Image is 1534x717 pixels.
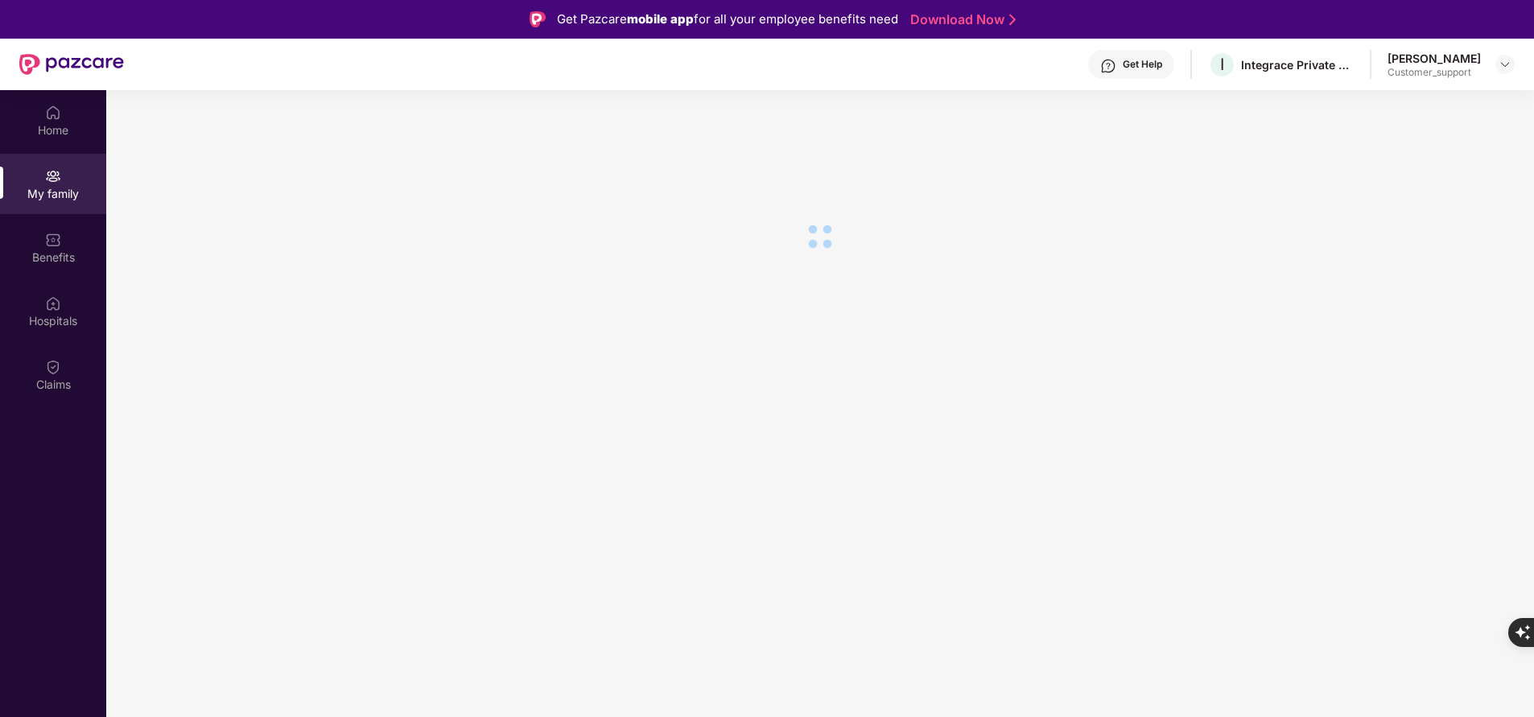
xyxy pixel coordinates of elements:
[45,295,61,311] img: svg+xml;base64,PHN2ZyBpZD0iSG9zcGl0YWxzIiB4bWxucz0iaHR0cDovL3d3dy53My5vcmcvMjAwMC9zdmciIHdpZHRoPS...
[1388,66,1481,79] div: Customer_support
[1499,58,1511,71] img: svg+xml;base64,PHN2ZyBpZD0iRHJvcGRvd24tMzJ4MzIiIHhtbG5zPSJodHRwOi8vd3d3LnczLm9yZy8yMDAwL3N2ZyIgd2...
[45,232,61,248] img: svg+xml;base64,PHN2ZyBpZD0iQmVuZWZpdHMiIHhtbG5zPSJodHRwOi8vd3d3LnczLm9yZy8yMDAwL3N2ZyIgd2lkdGg9Ij...
[1123,58,1162,71] div: Get Help
[1100,58,1116,74] img: svg+xml;base64,PHN2ZyBpZD0iSGVscC0zMngzMiIgeG1sbnM9Imh0dHA6Ly93d3cudzMub3JnLzIwMDAvc3ZnIiB3aWR0aD...
[1388,51,1481,66] div: [PERSON_NAME]
[19,54,124,75] img: New Pazcare Logo
[45,359,61,375] img: svg+xml;base64,PHN2ZyBpZD0iQ2xhaW0iIHhtbG5zPSJodHRwOi8vd3d3LnczLm9yZy8yMDAwL3N2ZyIgd2lkdGg9IjIwIi...
[1241,57,1354,72] div: Integrace Private Limited
[1220,55,1224,74] span: I
[627,11,694,27] strong: mobile app
[557,10,898,29] div: Get Pazcare for all your employee benefits need
[530,11,546,27] img: Logo
[910,11,1011,28] a: Download Now
[1009,11,1016,28] img: Stroke
[45,168,61,184] img: svg+xml;base64,PHN2ZyB3aWR0aD0iMjAiIGhlaWdodD0iMjAiIHZpZXdCb3g9IjAgMCAyMCAyMCIgZmlsbD0ibm9uZSIgeG...
[45,105,61,121] img: svg+xml;base64,PHN2ZyBpZD0iSG9tZSIgeG1sbnM9Imh0dHA6Ly93d3cudzMub3JnLzIwMDAvc3ZnIiB3aWR0aD0iMjAiIG...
